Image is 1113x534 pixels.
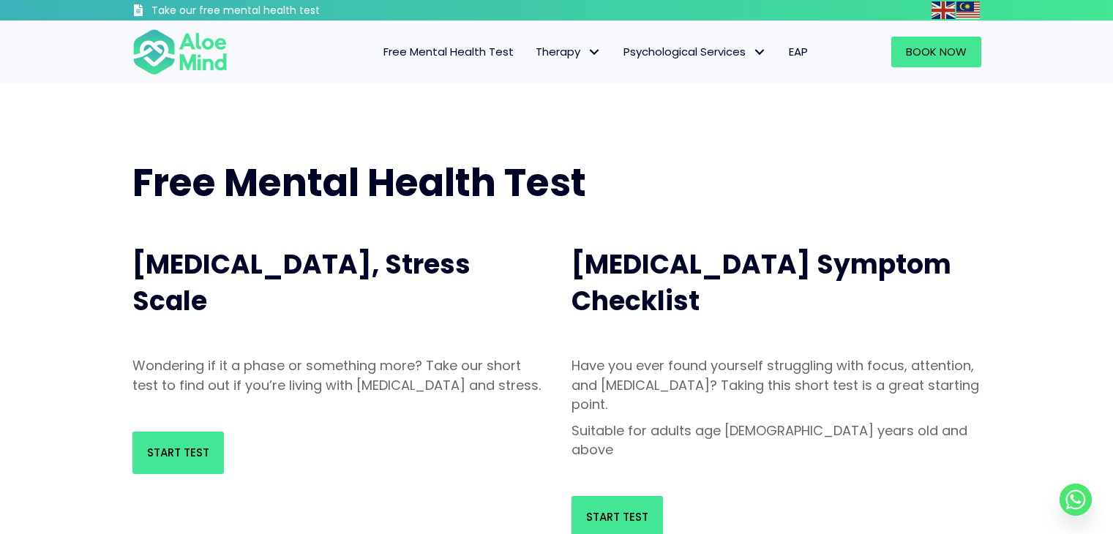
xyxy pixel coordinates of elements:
[151,4,398,18] h3: Take our free mental health test
[383,44,514,59] span: Free Mental Health Test
[572,356,981,413] p: Have you ever found yourself struggling with focus, attention, and [MEDICAL_DATA]? Taking this sh...
[132,356,542,394] p: Wondering if it a phase or something more? Take our short test to find out if you’re living with ...
[586,509,648,524] span: Start Test
[891,37,981,67] a: Book Now
[147,445,209,460] span: Start Test
[372,37,525,67] a: Free Mental Health Test
[789,44,808,59] span: EAP
[623,44,767,59] span: Psychological Services
[132,156,586,209] span: Free Mental Health Test
[932,1,956,18] a: English
[572,421,981,459] p: Suitable for adults age [DEMOGRAPHIC_DATA] years old and above
[132,432,224,474] a: Start Test
[525,37,612,67] a: TherapyTherapy: submenu
[932,1,955,19] img: en
[956,1,980,19] img: ms
[132,28,228,76] img: Aloe mind Logo
[584,42,605,63] span: Therapy: submenu
[132,4,398,20] a: Take our free mental health test
[572,246,951,320] span: [MEDICAL_DATA] Symptom Checklist
[749,42,771,63] span: Psychological Services: submenu
[612,37,778,67] a: Psychological ServicesPsychological Services: submenu
[132,246,471,320] span: [MEDICAL_DATA], Stress Scale
[778,37,819,67] a: EAP
[536,44,602,59] span: Therapy
[247,37,819,67] nav: Menu
[1060,484,1092,516] a: Whatsapp
[956,1,981,18] a: Malay
[906,44,967,59] span: Book Now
